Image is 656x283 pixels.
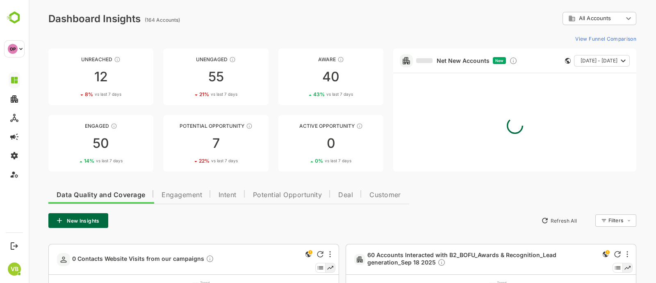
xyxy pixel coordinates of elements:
[552,55,589,66] span: [DATE] - [DATE]
[339,251,569,268] span: 60 Accounts Interacted with B2_BOFU_Awards & Recognition_Lead generation_Sep 18 2025
[250,70,355,83] div: 40
[509,214,552,227] button: Refresh All
[534,11,608,27] div: All Accounts
[8,262,21,276] div: VB
[85,56,92,63] div: These accounts have not been engaged with for a defined time period
[328,123,334,129] div: These accounts have open opportunities which might be at any of the Sales Stages
[134,123,239,129] div: Potential Opportunity
[182,158,209,164] span: vs last 7 days
[177,255,185,264] div: Description not present
[409,258,417,268] div: Description not present
[20,56,125,62] div: Unreached
[82,123,89,129] div: These accounts are warm, further nurturing would qualify them to MQAs
[9,240,20,251] button: Logout
[598,251,599,258] div: More
[55,158,94,164] div: 14 %
[580,217,594,223] div: Filters
[43,255,189,264] a: 0 Contacts Website Visits from our campaignsDescription not present
[190,192,208,198] span: Intent
[285,91,324,97] div: 43 %
[250,115,355,172] a: Active OpportunityThese accounts have open opportunities which might be at any of the Sales Stage...
[43,255,185,264] span: 0 Contacts Website Visits from our campaigns
[171,91,209,97] div: 21 %
[20,123,125,129] div: Engaged
[296,158,323,164] span: vs last 7 days
[217,123,224,129] div: These accounts are MQAs and can be passed on to Inside Sales
[286,158,323,164] div: 0 %
[20,48,125,105] a: UnreachedThese accounts have not been engaged with for a defined time period128%vs last 7 days
[467,58,475,63] span: New
[20,137,125,150] div: 50
[298,91,324,97] span: vs last 7 days
[224,192,294,198] span: Potential Opportunity
[585,251,592,258] div: Refresh
[134,70,239,83] div: 55
[20,70,125,83] div: 12
[579,213,608,228] div: Filters
[20,115,125,172] a: EngagedThese accounts are warm, further nurturing would qualify them to MQAs5014%vs last 7 days
[310,192,324,198] span: Deal
[250,123,355,129] div: Active Opportunity
[540,15,594,22] div: All Accounts
[67,158,94,164] span: vs last 7 days
[543,32,608,45] button: View Funnel Comparison
[301,251,302,258] div: More
[250,137,355,150] div: 0
[309,56,315,63] div: These accounts have just entered the buying cycle and need further nurturing
[387,57,461,64] a: Net New Accounts
[481,57,489,65] div: Discover new ICP-fit accounts showing engagement — via intent surges, anonymous website visits, L...
[250,56,355,62] div: Aware
[134,56,239,62] div: Unengaged
[20,213,80,228] button: New Insights
[200,56,207,63] div: These accounts have not shown enough engagement and need nurturing
[550,15,582,21] span: All Accounts
[545,55,601,67] button: [DATE] - [DATE]
[133,192,173,198] span: Engagement
[572,249,582,260] div: This is a global insight. Segment selection is not applicable for this view
[8,44,18,54] div: OP
[536,58,542,64] div: This card does not support filter and segments
[66,91,93,97] span: vs last 7 days
[116,17,154,23] ag: (164 Accounts)
[56,91,93,97] div: 8 %
[4,10,25,25] img: BambooboxLogoMark.f1c84d78b4c51b1a7b5f700c9845e183.svg
[134,137,239,150] div: 7
[250,48,355,105] a: AwareThese accounts have just entered the buying cycle and need further nurturing4043%vs last 7 days
[134,115,239,172] a: Potential OpportunityThese accounts are MQAs and can be passed on to Inside Sales722%vs last 7 days
[275,249,285,260] div: This is a global insight. Segment selection is not applicable for this view
[182,91,209,97] span: vs last 7 days
[170,158,209,164] div: 22 %
[134,48,239,105] a: UnengagedThese accounts have not shown enough engagement and need nurturing5521%vs last 7 days
[20,13,112,25] div: Dashboard Insights
[288,251,295,258] div: Refresh
[339,251,572,268] a: 60 Accounts Interacted with B2_BOFU_Awards & Recognition_Lead generation_Sep 18 2025Description n...
[28,192,116,198] span: Data Quality and Coverage
[341,192,372,198] span: Customer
